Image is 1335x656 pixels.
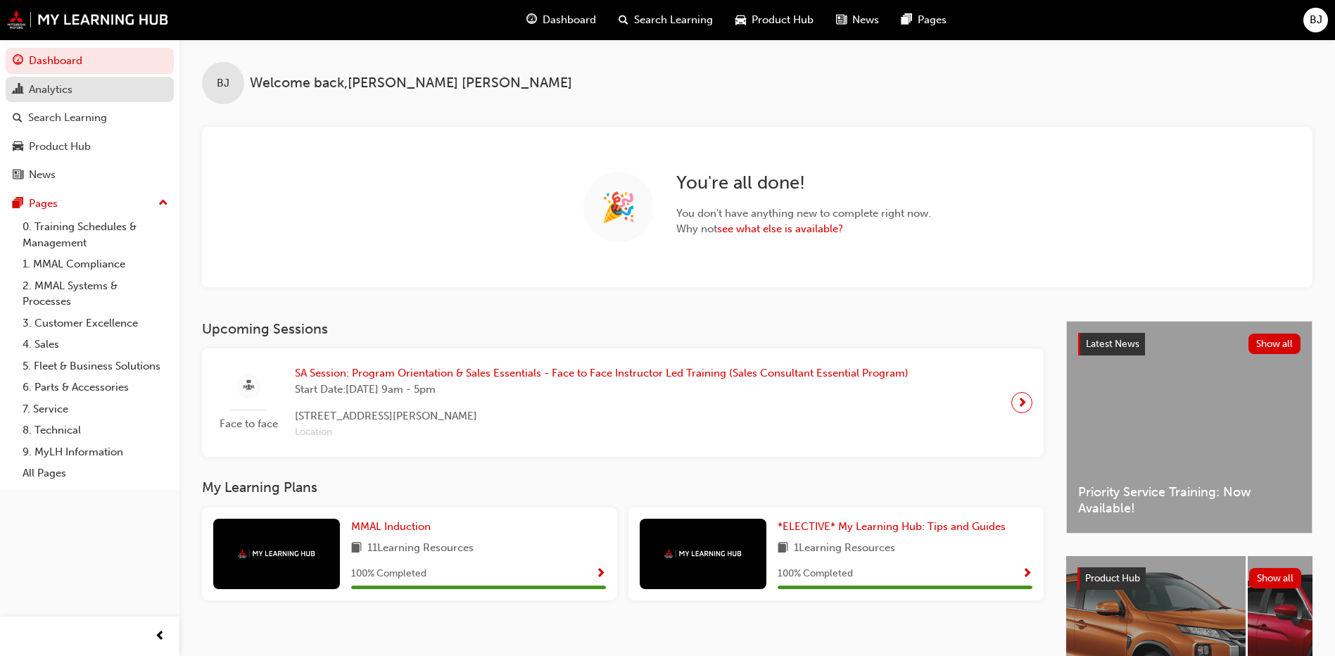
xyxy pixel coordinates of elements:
span: prev-icon [155,628,165,645]
button: Pages [6,191,174,217]
a: 2. MMAL Systems & Processes [17,275,174,313]
button: DashboardAnalyticsSearch LearningProduct HubNews [6,45,174,191]
button: BJ [1303,8,1328,32]
img: mmal [664,549,742,558]
a: 8. Technical [17,420,174,441]
a: guage-iconDashboard [515,6,607,34]
a: car-iconProduct Hub [724,6,825,34]
span: Show Progress [1022,568,1032,581]
a: news-iconNews [825,6,890,34]
span: BJ [217,75,229,92]
span: Latest News [1086,338,1139,350]
a: Product HubShow all [1077,567,1301,590]
span: Dashboard [543,12,596,28]
span: Start Date: [DATE] 9am - 5pm [295,381,909,398]
span: Product Hub [1085,572,1140,584]
button: Show Progress [1022,565,1032,583]
button: Show all [1249,568,1302,588]
a: see what else is available? [717,222,843,235]
span: pages-icon [13,198,23,210]
a: Face to faceSA Session: Program Orientation & Sales Essentials - Face to Face Instructor Led Trai... [213,360,1032,446]
span: 1 Learning Resources [794,540,895,557]
div: Search Learning [28,110,107,126]
a: 3. Customer Excellence [17,313,174,334]
a: 1. MMAL Compliance [17,253,174,275]
a: *ELECTIVE* My Learning Hub: Tips and Guides [778,519,1011,535]
span: Pages [918,12,947,28]
span: pages-icon [901,11,912,29]
span: *ELECTIVE* My Learning Hub: Tips and Guides [778,520,1006,533]
span: Show Progress [595,568,606,581]
span: chart-icon [13,84,23,96]
a: 7. Service [17,398,174,420]
img: mmal [238,549,315,558]
span: up-icon [158,194,168,213]
a: 4. Sales [17,334,174,355]
span: You don ' t have anything new to complete right now. [676,206,931,222]
span: News [852,12,879,28]
a: Analytics [6,77,174,103]
span: sessionType_FACE_TO_FACE-icon [243,377,254,395]
a: pages-iconPages [890,6,958,34]
a: Latest NewsShow allPriority Service Training: Now Available! [1066,321,1312,534]
h3: My Learning Plans [202,479,1044,496]
a: Dashboard [6,48,174,74]
a: search-iconSearch Learning [607,6,724,34]
span: Why not [676,221,931,237]
button: Show all [1248,334,1301,354]
a: MMAL Induction [351,519,436,535]
span: Product Hub [752,12,814,28]
div: News [29,167,56,183]
span: search-icon [13,112,23,125]
a: Latest NewsShow all [1078,333,1301,355]
span: [STREET_ADDRESS][PERSON_NAME] [295,408,909,424]
span: Welcome back , [PERSON_NAME] [PERSON_NAME] [250,75,572,92]
a: Search Learning [6,105,174,131]
span: guage-icon [13,55,23,68]
span: 🎉 [601,199,636,215]
span: BJ [1310,12,1322,28]
div: Pages [29,196,58,212]
h2: You ' re all done! [676,172,931,194]
img: mmal [7,11,169,29]
a: 6. Parts & Accessories [17,377,174,398]
span: Priority Service Training: Now Available! [1078,484,1301,516]
span: car-icon [735,11,746,29]
span: 100 % Completed [351,566,426,582]
span: book-icon [351,540,362,557]
a: All Pages [17,462,174,484]
span: car-icon [13,141,23,153]
a: 0. Training Schedules & Management [17,216,174,253]
h3: Upcoming Sessions [202,321,1044,337]
span: search-icon [619,11,628,29]
span: 11 Learning Resources [367,540,474,557]
span: book-icon [778,540,788,557]
span: news-icon [13,169,23,182]
div: Product Hub [29,139,91,155]
span: guage-icon [526,11,537,29]
a: News [6,162,174,188]
span: 100 % Completed [778,566,853,582]
span: Face to face [213,416,284,432]
a: 9. MyLH Information [17,441,174,463]
span: Search Learning [634,12,713,28]
a: 5. Fleet & Business Solutions [17,355,174,377]
a: Product Hub [6,134,174,160]
div: Analytics [29,82,72,98]
span: next-icon [1017,393,1027,412]
span: news-icon [836,11,847,29]
span: MMAL Induction [351,520,431,533]
span: Location [295,424,909,441]
span: SA Session: Program Orientation & Sales Essentials - Face to Face Instructor Led Training (Sales ... [295,365,909,381]
button: Show Progress [595,565,606,583]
